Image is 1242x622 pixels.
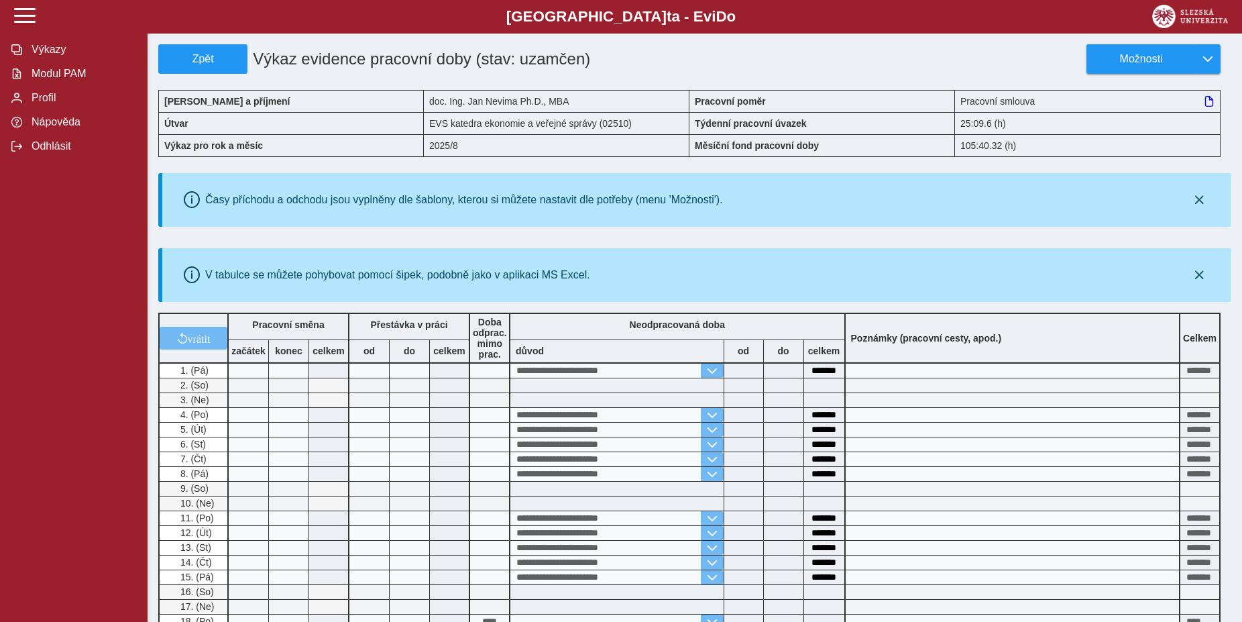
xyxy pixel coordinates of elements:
[764,346,803,356] b: do
[178,365,209,376] span: 1. (Pá)
[178,454,207,464] span: 7. (Čt)
[188,333,211,344] span: vrátit
[667,8,671,25] span: t
[349,346,389,356] b: od
[252,319,324,330] b: Pracovní směna
[727,8,736,25] span: o
[178,483,209,494] span: 9. (So)
[178,498,215,509] span: 10. (Ne)
[1183,333,1217,344] b: Celkem
[164,53,241,65] span: Zpět
[164,118,188,129] b: Útvar
[424,90,689,112] div: doc. Ing. Jan Nevima Ph.D., MBA
[178,601,215,612] span: 17. (Ne)
[158,44,247,74] button: Zpět
[27,140,136,152] span: Odhlásit
[229,346,268,356] b: začátek
[205,269,590,281] div: V tabulce se můžete pohybovat pomocí šipek, podobně jako v aplikaci MS Excel.
[955,134,1221,157] div: 105:40.32 (h)
[178,513,214,523] span: 11. (Po)
[1152,5,1228,28] img: logo_web_su.png
[247,44,605,74] h1: Výkaz evidence pracovní doby (stav: uzamčen)
[160,327,227,350] button: vrátit
[178,409,209,420] span: 4. (Po)
[178,424,207,435] span: 5. (Út)
[1086,44,1195,74] button: Možnosti
[1098,53,1184,65] span: Možnosti
[178,395,209,405] span: 3. (Ne)
[40,8,1202,25] b: [GEOGRAPHIC_DATA] a - Evi
[846,333,1007,344] b: Poznámky (pracovní cesty, apod.)
[955,112,1221,134] div: 25:09.6 (h)
[178,542,211,553] span: 13. (St)
[424,112,689,134] div: EVS katedra ekonomie a veřejné správy (02510)
[27,44,136,56] span: Výkazy
[178,586,214,597] span: 16. (So)
[516,346,544,356] b: důvod
[804,346,844,356] b: celkem
[178,572,214,582] span: 15. (Pá)
[716,8,726,25] span: D
[27,68,136,80] span: Modul PAM
[473,317,507,360] b: Doba odprac. mimo prac.
[724,346,763,356] b: od
[178,527,212,538] span: 12. (Út)
[178,380,209,391] span: 2. (So)
[164,140,263,151] b: Výkaz pro rok a měsíc
[630,319,725,330] b: Neodpracovaná doba
[205,194,723,206] div: Časy příchodu a odchodu jsou vyplněny dle šablony, kterou si můžete nastavit dle potřeby (menu 'M...
[424,134,689,157] div: 2025/8
[178,468,209,479] span: 8. (Pá)
[695,140,819,151] b: Měsíční fond pracovní doby
[269,346,308,356] b: konec
[390,346,429,356] b: do
[695,118,807,129] b: Týdenní pracovní úvazek
[178,557,212,568] span: 14. (Čt)
[430,346,469,356] b: celkem
[955,90,1221,112] div: Pracovní smlouva
[27,116,136,128] span: Nápověda
[370,319,447,330] b: Přestávka v práci
[27,92,136,104] span: Profil
[309,346,348,356] b: celkem
[178,439,206,450] span: 6. (St)
[695,96,766,107] b: Pracovní poměr
[164,96,290,107] b: [PERSON_NAME] a příjmení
